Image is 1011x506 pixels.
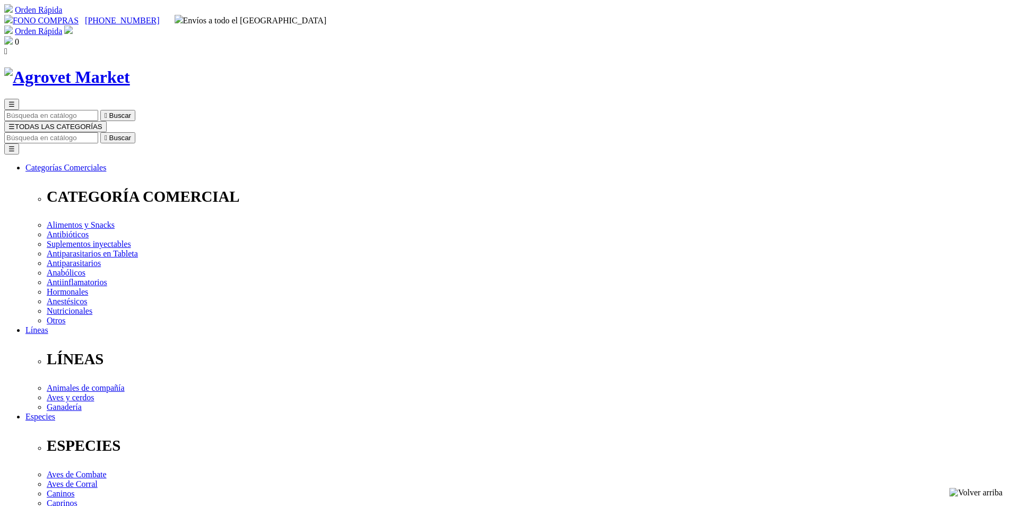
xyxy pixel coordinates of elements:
a: Aves y cerdos [47,393,94,402]
a: Animales de compañía [47,383,125,392]
a: Caninos [47,489,74,498]
p: ESPECIES [47,437,1007,454]
a: Ganadería [47,402,82,411]
a: Aves de Corral [47,479,98,488]
a: Líneas [25,325,48,335]
p: CATEGORÍA COMERCIAL [47,188,1007,205]
a: Especies [25,412,55,421]
a: Otros [47,316,66,325]
a: Anestésicos [47,297,87,306]
img: Volver arriba [949,488,1003,498]
a: Nutricionales [47,306,92,315]
p: LÍNEAS [47,350,1007,368]
a: Aves de Combate [47,470,107,479]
